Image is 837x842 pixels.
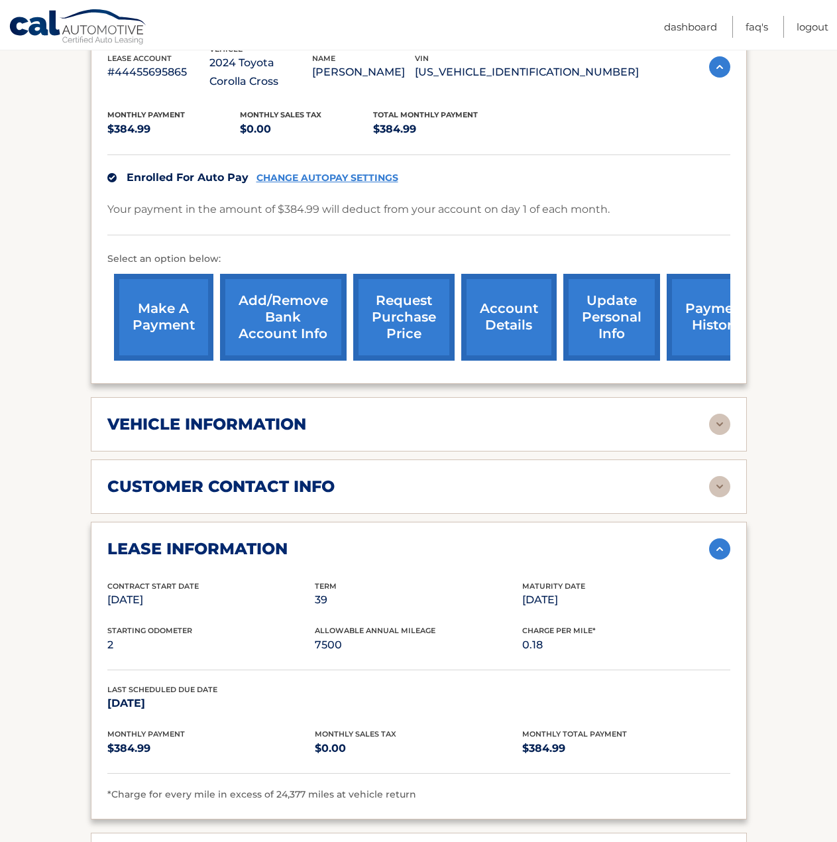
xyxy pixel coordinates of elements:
[461,274,557,361] a: account details
[746,16,768,38] a: FAQ's
[315,591,522,609] p: 39
[240,110,321,119] span: Monthly sales Tax
[563,274,660,361] a: update personal info
[315,739,522,758] p: $0.00
[107,581,199,591] span: Contract Start Date
[256,172,398,184] a: CHANGE AUTOPAY SETTINGS
[107,200,610,219] p: Your payment in the amount of $384.99 will deduct from your account on day 1 of each month.
[522,739,730,758] p: $384.99
[415,63,639,82] p: [US_VEHICLE_IDENTIFICATION_NUMBER]
[107,173,117,182] img: check.svg
[312,63,415,82] p: [PERSON_NAME]
[107,120,241,139] p: $384.99
[797,16,828,38] a: Logout
[220,274,347,361] a: Add/Remove bank account info
[709,56,730,78] img: accordion-active.svg
[107,685,217,694] span: Last Scheduled Due Date
[107,110,185,119] span: Monthly Payment
[107,539,288,559] h2: lease information
[315,581,337,591] span: Term
[522,636,730,654] p: 0.18
[353,274,455,361] a: request purchase price
[522,729,627,739] span: Monthly Total Payment
[522,626,596,635] span: Charge Per Mile*
[127,171,249,184] span: Enrolled For Auto Pay
[664,16,717,38] a: Dashboard
[522,591,730,609] p: [DATE]
[9,9,148,47] a: Cal Automotive
[315,626,435,635] span: Allowable Annual Mileage
[107,694,315,713] p: [DATE]
[107,591,315,609] p: [DATE]
[373,120,506,139] p: $384.99
[107,63,210,82] p: #44455695865
[709,476,730,497] img: accordion-rest.svg
[107,54,172,63] span: lease account
[709,538,730,560] img: accordion-active.svg
[522,581,585,591] span: Maturity Date
[107,626,192,635] span: Starting Odometer
[373,110,478,119] span: Total Monthly Payment
[107,414,306,434] h2: vehicle information
[107,251,730,267] p: Select an option below:
[240,120,373,139] p: $0.00
[107,477,335,497] h2: customer contact info
[107,788,416,800] span: *Charge for every mile in excess of 24,377 miles at vehicle return
[415,54,429,63] span: vin
[107,739,315,758] p: $384.99
[315,636,522,654] p: 7500
[114,274,213,361] a: make a payment
[312,54,335,63] span: name
[667,274,766,361] a: payment history
[709,414,730,435] img: accordion-rest.svg
[107,729,185,739] span: Monthly Payment
[315,729,396,739] span: Monthly Sales Tax
[209,54,312,91] p: 2024 Toyota Corolla Cross
[107,636,315,654] p: 2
